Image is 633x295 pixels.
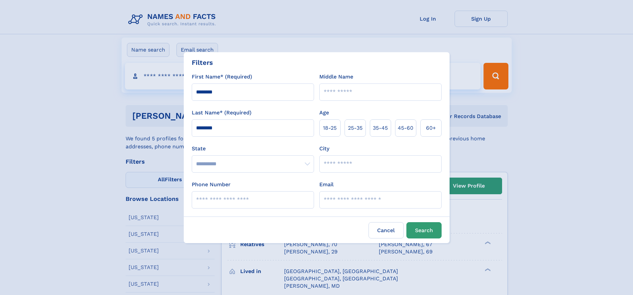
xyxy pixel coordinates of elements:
label: Age [319,109,329,117]
label: Cancel [369,222,404,238]
button: Search [406,222,442,238]
span: 45‑60 [398,124,413,132]
label: Email [319,181,334,189]
label: Phone Number [192,181,231,189]
label: City [319,145,329,153]
div: Filters [192,58,213,68]
span: 18‑25 [323,124,337,132]
label: State [192,145,314,153]
label: Last Name* (Required) [192,109,252,117]
label: First Name* (Required) [192,73,252,81]
span: 35‑45 [373,124,388,132]
span: 60+ [426,124,436,132]
span: 25‑35 [348,124,363,132]
label: Middle Name [319,73,353,81]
